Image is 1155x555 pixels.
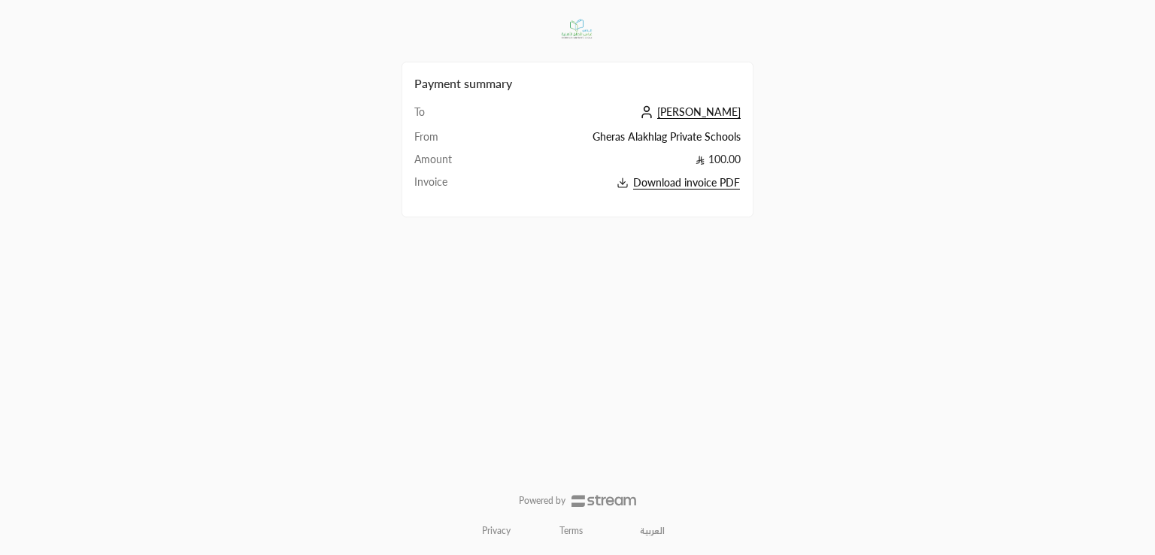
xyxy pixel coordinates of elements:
[559,525,583,537] a: Terms
[657,105,741,119] span: [PERSON_NAME]
[414,105,480,129] td: To
[414,174,480,192] td: Invoice
[482,525,511,537] a: Privacy
[414,129,480,152] td: From
[414,152,480,174] td: Amount
[519,495,565,507] p: Powered by
[633,176,740,190] span: Download invoice PDF
[632,519,673,543] a: العربية
[636,105,741,118] a: [PERSON_NAME]
[414,74,741,92] h2: Payment summary
[480,152,741,174] td: 100.00
[553,9,602,50] img: Company Logo
[480,174,741,192] button: Download invoice PDF
[480,129,741,152] td: Gheras Alakhlag Private Schools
